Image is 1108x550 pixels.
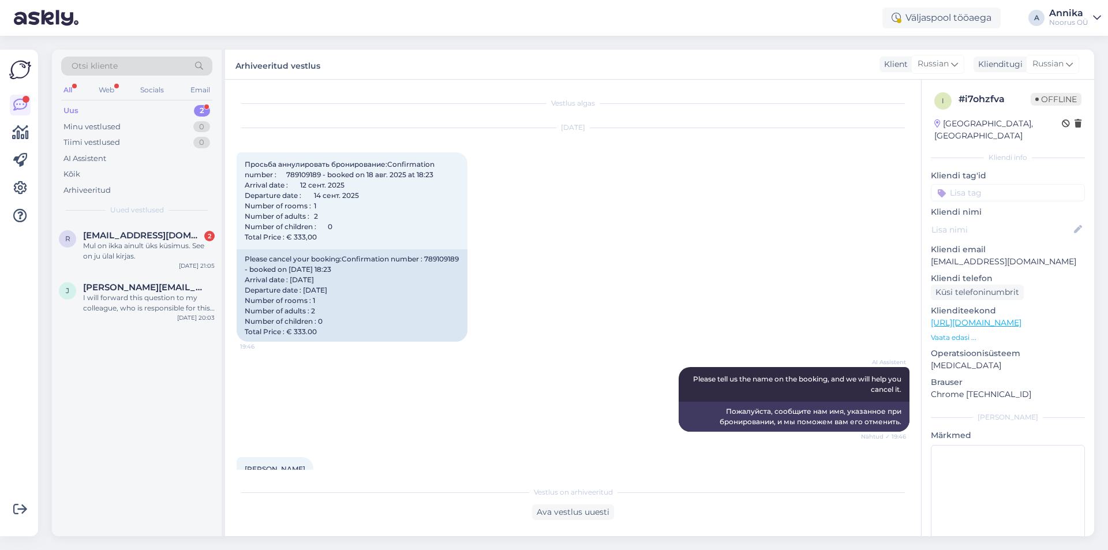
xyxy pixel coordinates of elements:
[693,375,903,394] span: Please tell us the name on the booking, and we will help you cancel it.
[63,169,80,180] div: Kõik
[1049,9,1101,27] a: AnnikaNoorus OÜ
[83,282,203,293] span: jelenaparamonova@list.ru
[931,332,1085,343] p: Vaata edasi ...
[974,58,1023,70] div: Klienditugi
[110,205,164,215] span: Uued vestlused
[942,96,944,105] span: i
[959,92,1031,106] div: # i7ohzfva
[66,286,69,295] span: j
[63,153,106,164] div: AI Assistent
[931,305,1085,317] p: Klienditeekond
[188,83,212,98] div: Email
[177,313,215,322] div: [DATE] 20:03
[1028,10,1045,26] div: A
[931,317,1021,328] a: [URL][DOMAIN_NAME]
[193,121,210,133] div: 0
[882,8,1001,28] div: Väljaspool tööaega
[532,504,614,520] div: Ava vestlus uuesti
[931,429,1085,442] p: Märkmed
[931,360,1085,372] p: [MEDICAL_DATA]
[61,83,74,98] div: All
[931,285,1024,300] div: Küsi telefoninumbrit
[179,261,215,270] div: [DATE] 21:05
[245,160,436,241] span: Просьба аннулировать бронирование:Confirmation number : 789109189 - booked on 18 авг. 2025 at 18:...
[931,152,1085,163] div: Kliendi info
[138,83,166,98] div: Socials
[240,342,283,351] span: 19:46
[863,358,906,366] span: AI Assistent
[931,256,1085,268] p: [EMAIL_ADDRESS][DOMAIN_NAME]
[193,137,210,148] div: 0
[72,60,118,72] span: Otsi kliente
[931,388,1085,401] p: Chrome [TECHNICAL_ID]
[931,376,1085,388] p: Brauser
[879,58,908,70] div: Klient
[65,234,70,243] span: r
[931,347,1085,360] p: Operatsioonisüsteem
[83,241,215,261] div: Mul on ikka ainult üks küsimus. See on ju ülal kirjas.
[931,206,1085,218] p: Kliendi nimi
[931,184,1085,201] input: Lisa tag
[1031,93,1081,106] span: Offline
[204,231,215,241] div: 2
[534,487,613,497] span: Vestlus on arhiveeritud
[934,118,1062,142] div: [GEOGRAPHIC_DATA], [GEOGRAPHIC_DATA]
[861,432,906,441] span: Nähtud ✓ 19:46
[9,59,31,81] img: Askly Logo
[245,465,305,473] span: [PERSON_NAME]
[63,185,111,196] div: Arhiveeritud
[1049,9,1088,18] div: Annika
[931,170,1085,182] p: Kliendi tag'id
[63,121,121,133] div: Minu vestlused
[931,412,1085,422] div: [PERSON_NAME]
[63,105,78,117] div: Uus
[237,98,909,108] div: Vestlus algas
[83,293,215,313] div: I will forward this question to my colleague, who is responsible for this. The reply will be here...
[194,105,210,117] div: 2
[1032,58,1064,70] span: Russian
[83,230,203,241] span: reet.viikholm@gmail.com
[931,272,1085,285] p: Kliendi telefon
[235,57,320,72] label: Arhiveeritud vestlus
[1049,18,1088,27] div: Noorus OÜ
[931,244,1085,256] p: Kliendi email
[237,122,909,133] div: [DATE]
[931,223,1072,236] input: Lisa nimi
[96,83,117,98] div: Web
[63,137,120,148] div: Tiimi vestlused
[679,402,909,432] div: Пожалуйста, сообщите нам имя, указанное при бронировании, и мы поможем вам его отменить.
[918,58,949,70] span: Russian
[237,249,467,342] div: Please cancel your booking:Confirmation number : 789109189 - booked on [DATE] 18:23 Arrival date ...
